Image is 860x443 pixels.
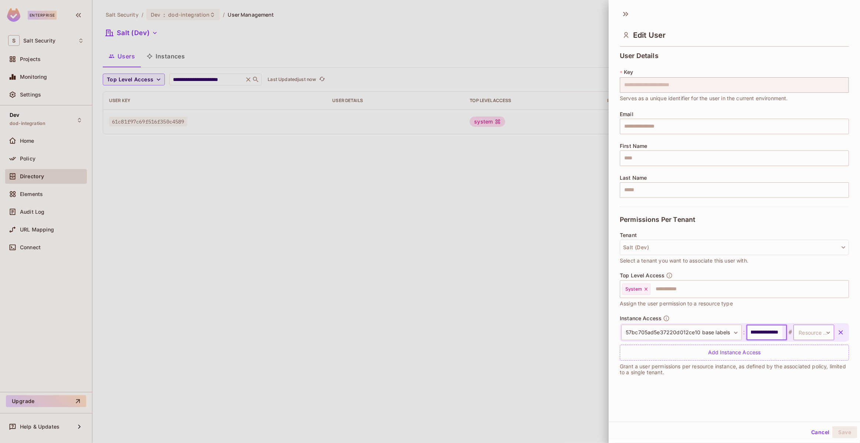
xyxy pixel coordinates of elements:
span: User Details [620,52,659,60]
span: First Name [620,143,647,149]
span: Permissions Per Tenant [620,216,695,223]
span: Top Level Access [620,273,664,278]
span: Edit User [633,31,666,40]
div: 57bc705ad5e37220d012ce10 base labels [621,325,742,340]
span: Serves as a unique identifier for the user in the current environment. [620,94,788,102]
span: # [787,328,793,337]
button: Salt (Dev) [620,240,849,255]
span: System [625,286,642,292]
p: Grant a user permissions per resource instance, as defined by the associated policy, limited to a... [620,363,849,375]
span: Key [624,69,633,75]
span: Assign the user permission to a resource type [620,300,733,308]
span: Email [620,111,633,117]
button: Save [832,426,857,438]
div: System [622,284,650,295]
span: Tenant [620,232,637,238]
span: Instance Access [620,315,662,321]
span: Select a tenant you want to associate this user with. [620,257,748,265]
span: Last Name [620,175,647,181]
span: : [742,328,746,337]
button: Cancel [808,426,832,438]
button: Open [845,288,846,290]
div: Add Instance Access [620,345,849,361]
